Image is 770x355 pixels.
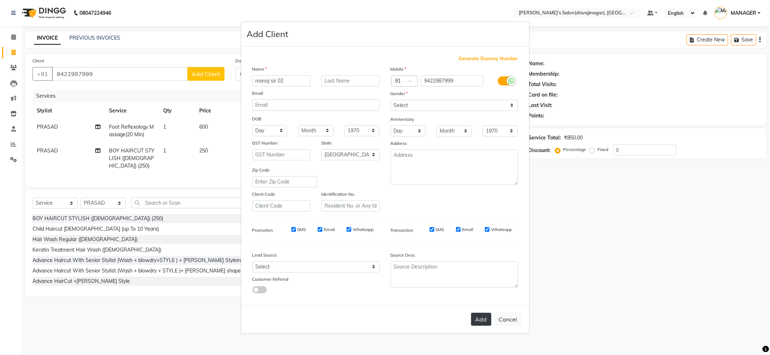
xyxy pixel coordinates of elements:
[391,140,407,147] label: Address
[252,66,267,72] label: Name
[252,149,311,160] input: GST Number
[252,276,289,283] label: Customer Referral
[247,27,288,40] h4: Add Client
[471,313,491,326] button: Add
[491,226,512,233] label: Whatsapp
[321,75,380,86] input: Last Name
[391,227,414,234] label: Transaction
[252,252,277,258] label: Lead Source
[252,176,317,187] input: Enter Zip Code
[421,75,483,86] input: Mobile
[391,90,408,97] label: Gender
[321,140,332,146] label: State
[462,226,473,233] label: Email
[391,252,416,258] label: Source Desc
[391,66,406,72] label: Mobile
[459,55,518,62] span: Generate Dummy Number
[252,167,270,173] label: Zip Code
[391,116,414,123] label: Anniversary
[252,90,264,97] label: Email
[436,226,444,233] label: SMS
[252,75,311,86] input: First Name
[252,116,262,122] label: DOB
[252,227,273,234] label: Promotion
[321,191,355,198] label: Identification No.
[252,200,311,212] input: Client Code
[321,200,380,212] input: Resident No. or Any Id
[252,140,278,146] label: GST Number
[353,226,374,233] label: Whatsapp
[252,191,275,198] label: Client Code
[324,226,335,233] label: Email
[494,312,522,326] button: Cancel
[252,99,380,111] input: Email
[297,226,306,233] label: SMS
